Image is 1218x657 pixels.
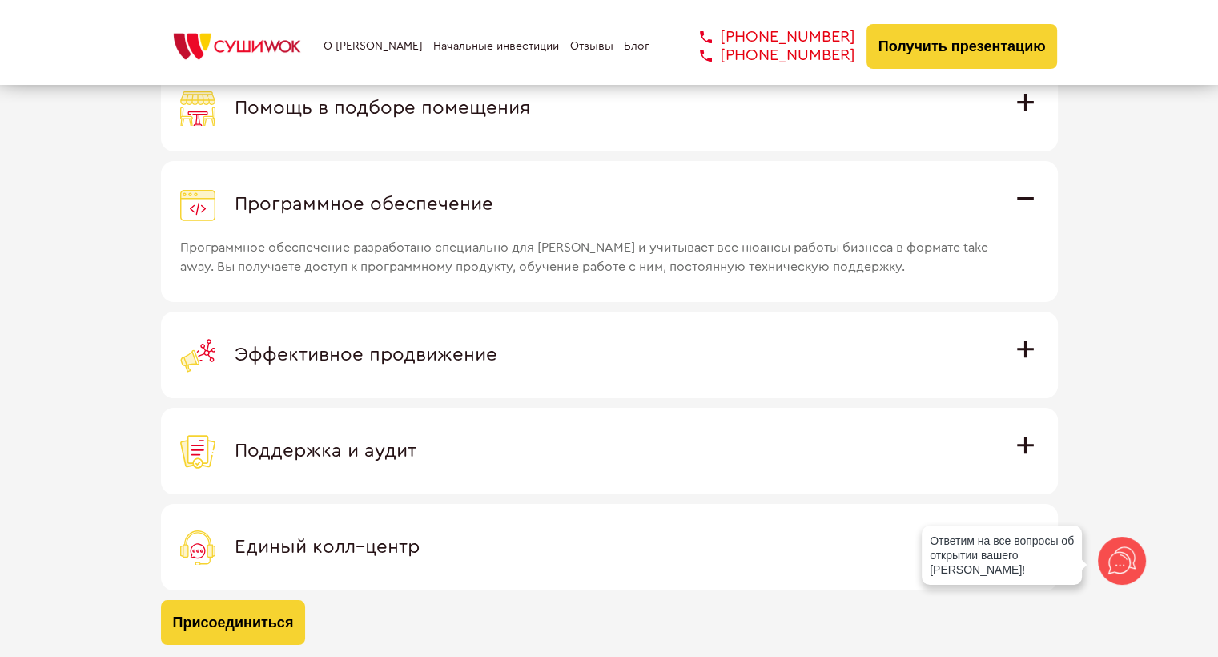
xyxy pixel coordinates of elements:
[161,29,313,64] img: СУШИWOK
[180,222,995,276] span: Программное обеспечение разработано специально для [PERSON_NAME] и учитывает все нюансы работы би...
[235,195,493,214] span: Программное обеспечение
[676,28,855,46] a: [PHONE_NUMBER]
[676,46,855,65] a: [PHONE_NUMBER]
[922,526,1082,585] div: Ответим на все вопросы об открытии вашего [PERSON_NAME]!
[570,40,613,53] a: Отзывы
[235,441,416,461] span: Поддержка и аудит
[235,538,420,557] span: Единый колл–центр
[235,99,530,118] span: Помощь в подборе помещения
[433,40,559,53] a: Начальные инвестиции
[324,40,423,53] a: О [PERSON_NAME]
[866,24,1058,69] button: Получить презентацию
[624,40,649,53] a: Блог
[235,345,497,365] span: Эффективное продвижение
[161,600,306,645] button: Присоединиться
